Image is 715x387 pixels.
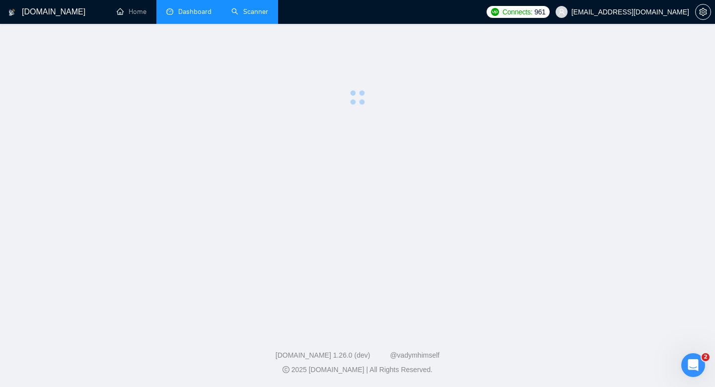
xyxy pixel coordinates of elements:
[276,351,370,359] a: [DOMAIN_NAME] 1.26.0 (dev)
[695,4,711,20] button: setting
[390,351,439,359] a: @vadymhimself
[283,366,289,373] span: copyright
[681,353,705,377] iframe: Intercom live chat
[558,8,565,15] span: user
[8,365,707,375] div: 2025 [DOMAIN_NAME] | All Rights Reserved.
[166,8,173,15] span: dashboard
[178,7,212,16] span: Dashboard
[702,353,710,361] span: 2
[695,8,711,16] a: setting
[8,4,15,20] img: logo
[231,7,268,16] a: searchScanner
[117,7,146,16] a: homeHome
[502,6,532,17] span: Connects:
[534,6,545,17] span: 961
[491,8,499,16] img: upwork-logo.png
